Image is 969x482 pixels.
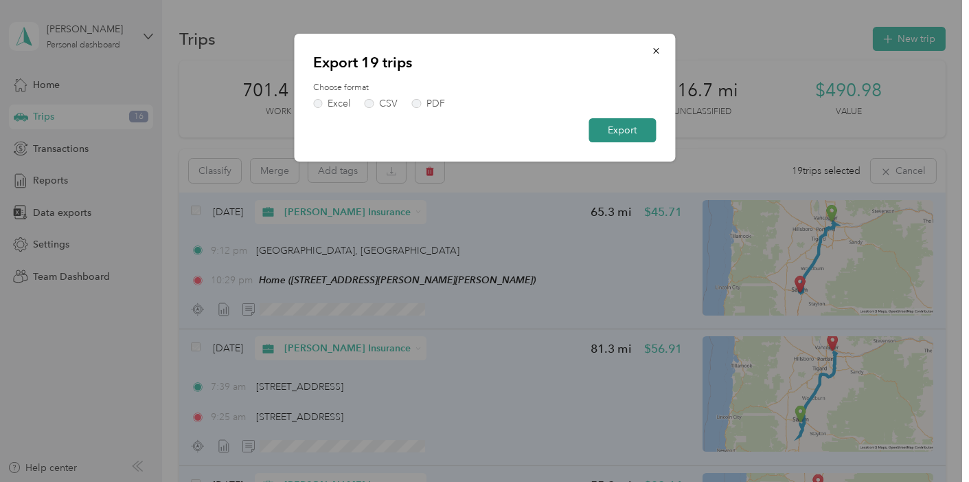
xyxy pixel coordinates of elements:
div: CSV [379,99,398,109]
button: Export [589,118,656,142]
div: PDF [426,99,445,109]
div: Excel [328,99,350,109]
label: Choose format [313,82,656,94]
iframe: Everlance-gr Chat Button Frame [892,405,969,482]
p: Export 19 trips [313,53,656,72]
